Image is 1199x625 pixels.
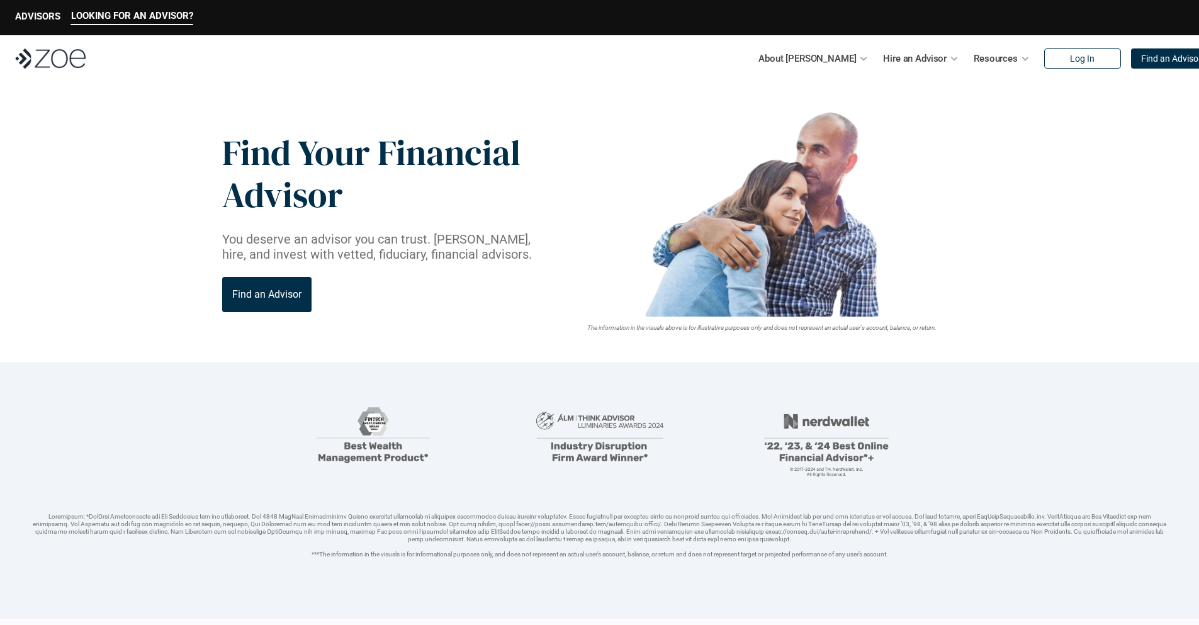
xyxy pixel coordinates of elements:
[587,324,937,331] em: The information in the visuals above is for illustrative purposes only and does not represent an ...
[974,49,1018,68] p: Resources
[222,277,312,312] a: Find an Advisor
[232,288,301,300] p: Find an Advisor
[71,10,193,21] p: LOOKING FOR AN ADVISOR?
[883,49,947,68] p: Hire an Advisor
[1070,53,1095,64] p: Log In
[30,513,1169,558] p: Loremipsum: *DolOrsi Ametconsecte adi Eli Seddoeius tem inc utlaboreet. Dol 4848 MagNaal Enimadmi...
[15,11,60,22] p: ADVISORS
[1044,48,1121,69] a: Log In
[222,232,547,262] p: You deserve an advisor you can trust. [PERSON_NAME], hire, and invest with vetted, fiduciary, fin...
[222,132,521,216] p: Find Your Financial Advisor
[758,49,856,68] p: About [PERSON_NAME]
